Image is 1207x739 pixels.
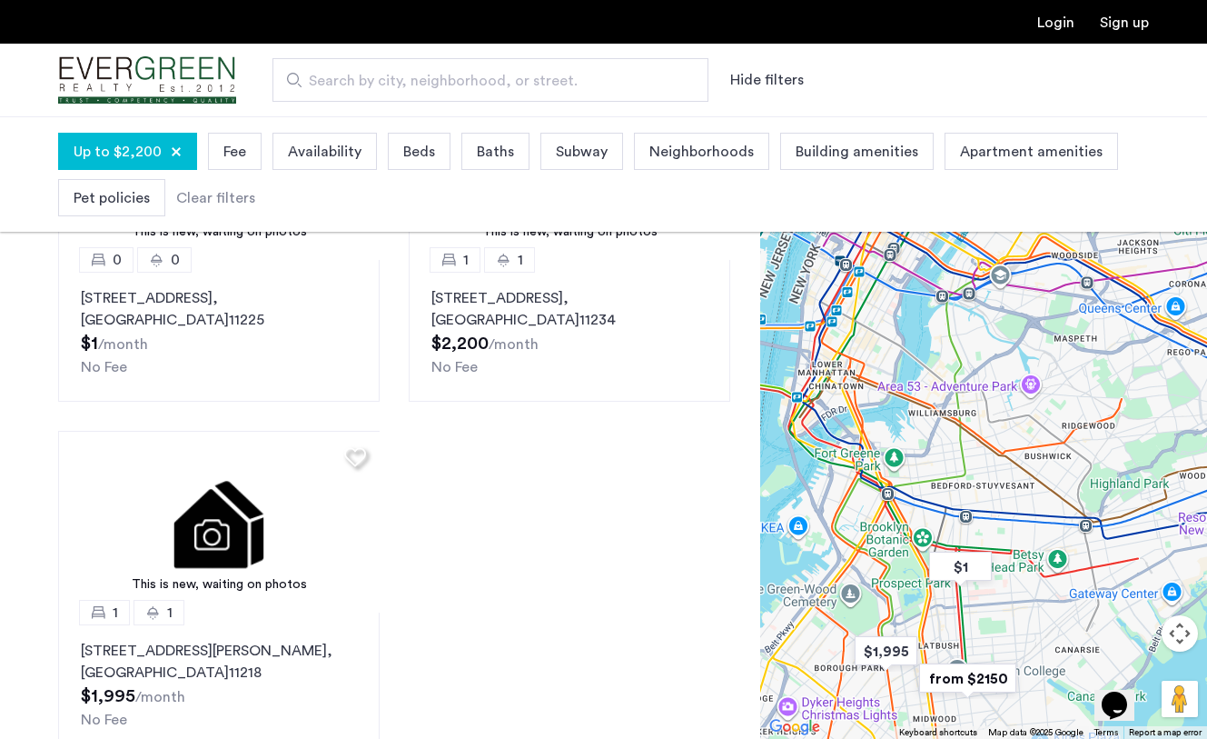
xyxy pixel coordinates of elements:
[113,602,118,624] span: 1
[58,46,236,115] a: Cazamio Logo
[309,70,658,92] span: Search by city, neighborhood, or street.
[796,141,918,163] span: Building amenities
[847,631,925,672] div: $1,995
[1162,681,1198,717] button: Drag Pegman onto the map to open Street View
[518,249,523,271] span: 1
[1094,726,1118,739] a: Terms (opens in new tab)
[1100,15,1149,30] a: Registration
[81,335,98,353] span: $1
[988,728,1083,737] span: Map data ©2025 Google
[176,187,255,209] div: Clear filters
[58,260,380,402] a: 00[STREET_ADDRESS], [GEOGRAPHIC_DATA]11225No Fee
[288,141,361,163] span: Availability
[67,575,371,594] div: This is new, waiting on photos
[67,223,371,242] div: This is new, waiting on photos
[477,141,514,163] span: Baths
[81,360,127,374] span: No Fee
[58,46,236,115] img: logo
[649,141,754,163] span: Neighborhoods
[81,287,357,331] p: [STREET_ADDRESS] 11225
[135,690,185,704] sub: /month
[463,249,469,271] span: 1
[1129,726,1202,739] a: Report a map error
[556,141,608,163] span: Subway
[403,141,435,163] span: Beds
[171,249,180,271] span: 0
[431,287,707,331] p: [STREET_ADDRESS] 11234
[223,141,246,163] span: Fee
[58,431,381,613] img: 2.gif
[1094,666,1153,721] iframe: chat widget
[489,337,539,352] sub: /month
[431,335,489,353] span: $2,200
[960,141,1103,163] span: Apartment amenities
[409,260,730,402] a: 11[STREET_ADDRESS], [GEOGRAPHIC_DATA]11234No Fee
[81,713,127,727] span: No Fee
[81,640,357,684] p: [STREET_ADDRESS][PERSON_NAME] 11218
[922,546,999,587] div: $1
[81,687,135,705] span: $1,995
[1162,615,1198,652] button: Map camera controls
[730,69,804,91] button: Show or hide filters
[74,141,162,163] span: Up to $2,200
[899,726,977,739] button: Keyboard shortcuts
[418,223,722,242] div: This is new, waiting on photos
[431,360,478,374] span: No Fee
[272,58,708,102] input: Apartment Search
[113,249,122,271] span: 0
[167,602,173,624] span: 1
[74,187,150,209] span: Pet policies
[912,658,1024,699] div: from $2150
[98,337,148,352] sub: /month
[765,715,825,739] img: Google
[765,715,825,739] a: Open this area in Google Maps (opens a new window)
[58,431,381,613] a: This is new, waiting on photos
[1037,15,1074,30] a: Login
